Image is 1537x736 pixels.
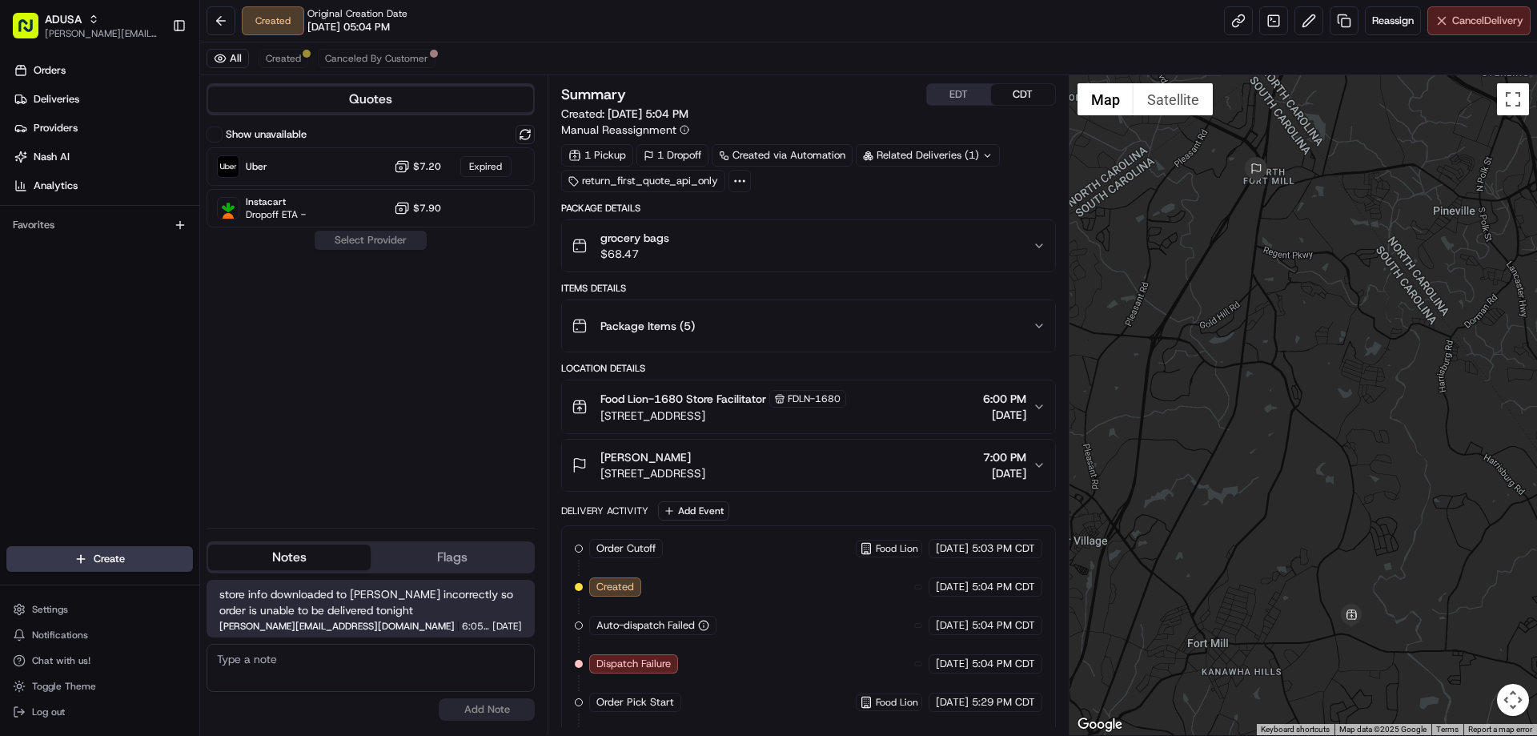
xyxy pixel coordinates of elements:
[983,449,1026,465] span: 7:00 PM
[561,170,725,192] div: return_first_quote_api_only
[413,202,441,215] span: $7.90
[462,621,489,631] span: 6:05 PM
[135,234,148,247] div: 💻
[129,226,263,255] a: 💻API Documentation
[318,49,435,68] button: Canceled By Customer
[562,300,1054,352] button: Package Items (5)
[1261,724,1330,735] button: Keyboard shortcuts
[658,501,729,521] button: Add Event
[561,282,1055,295] div: Items Details
[876,542,918,555] span: Food Lion
[42,103,264,120] input: Clear
[32,654,90,667] span: Chat with us!
[1134,83,1213,115] button: Show satellite imagery
[983,407,1026,423] span: [DATE]
[936,618,969,633] span: [DATE]
[712,144,853,167] a: Created via Automation
[972,580,1035,594] span: 5:04 PM CDT
[600,449,691,465] span: [PERSON_NAME]
[492,621,522,631] span: [DATE]
[600,391,766,407] span: Food Lion-1680 Store Facilitator
[218,198,239,219] img: Instacart
[32,232,122,248] span: Knowledge Base
[1497,684,1529,716] button: Map camera controls
[32,680,96,693] span: Toggle Theme
[208,545,371,570] button: Notes
[6,6,166,45] button: ADUSA[PERSON_NAME][EMAIL_ADDRESS][PERSON_NAME][DOMAIN_NAME]
[596,657,671,671] span: Dispatch Failure
[6,650,193,672] button: Chat with us!
[6,624,193,646] button: Notifications
[113,271,194,284] a: Powered byPylon
[936,695,969,710] span: [DATE]
[561,87,626,102] h3: Summary
[856,144,1000,167] div: Related Deliveries (1)
[1365,6,1421,35] button: Reassign
[1497,83,1529,115] button: Toggle fullscreen view
[936,541,969,556] span: [DATE]
[6,58,199,83] a: Orders
[16,234,29,247] div: 📗
[246,160,267,173] span: Uber
[10,226,129,255] a: 📗Knowledge Base
[208,86,533,112] button: Quotes
[600,230,669,246] span: grocery bags
[34,92,79,107] span: Deliveries
[6,86,199,112] a: Deliveries
[307,20,390,34] span: [DATE] 05:04 PM
[608,107,688,121] span: [DATE] 5:04 PM
[562,380,1054,433] button: Food Lion-1680 Store FacilitatorFDLN-1680[STREET_ADDRESS]6:00 PM[DATE]
[972,618,1035,633] span: 5:04 PM CDT
[45,11,82,27] span: ADUSA
[6,173,199,199] a: Analytics
[1436,725,1459,734] a: Terms (opens in new tab)
[972,541,1035,556] span: 5:03 PM CDT
[983,465,1026,481] span: [DATE]
[936,580,969,594] span: [DATE]
[561,144,633,167] div: 1 Pickup
[636,144,708,167] div: 1 Dropoff
[94,552,125,566] span: Create
[259,49,308,68] button: Created
[561,106,688,122] span: Created:
[246,195,306,208] span: Instacart
[460,156,512,177] div: Expired
[219,586,522,618] span: store info downloaded to [PERSON_NAME] incorrectly so order is unable to be delivered tonight
[972,657,1035,671] span: 5:04 PM CDT
[246,208,306,221] span: Dropoff ETA -
[6,212,193,238] div: Favorites
[45,27,159,40] button: [PERSON_NAME][EMAIL_ADDRESS][PERSON_NAME][DOMAIN_NAME]
[600,408,846,424] span: [STREET_ADDRESS]
[394,159,441,175] button: $7.20
[561,362,1055,375] div: Location Details
[54,153,263,169] div: Start new chat
[266,52,301,65] span: Created
[1339,725,1427,734] span: Map data ©2025 Google
[1427,6,1531,35] button: CancelDelivery
[226,127,307,142] label: Show unavailable
[413,160,441,173] span: $7.20
[16,64,291,90] p: Welcome 👋
[927,84,991,105] button: EDT
[596,541,656,556] span: Order Cutoff
[6,546,193,572] button: Create
[1073,714,1126,735] a: Open this area in Google Maps (opens a new window)
[394,200,441,216] button: $7.90
[6,701,193,723] button: Log out
[54,169,203,182] div: We're available if you need us!
[32,603,68,616] span: Settings
[159,271,194,284] span: Pylon
[16,153,45,182] img: 1736555255976-a54dd68f-1ca7-489b-9aae-adbdc363a1c4
[32,706,65,718] span: Log out
[34,179,78,193] span: Analytics
[600,465,705,481] span: [STREET_ADDRESS]
[151,232,257,248] span: API Documentation
[936,657,969,671] span: [DATE]
[991,84,1055,105] button: CDT
[371,545,533,570] button: Flags
[32,629,88,641] span: Notifications
[972,695,1035,710] span: 5:29 PM CDT
[561,122,676,138] span: Manual Reassignment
